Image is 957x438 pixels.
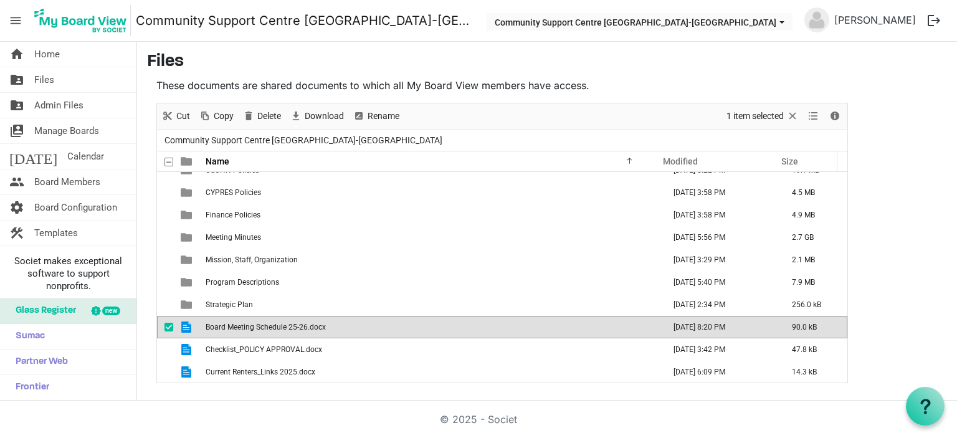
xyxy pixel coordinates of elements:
td: checkbox [157,361,173,383]
td: is template cell column header type [173,249,202,271]
span: CSCHN Policies [206,166,259,174]
td: Meeting Minutes is template cell column header Name [202,226,660,249]
button: logout [921,7,947,34]
td: checkbox [157,204,173,226]
td: Program Descriptions is template cell column header Name [202,271,660,293]
span: folder_shared [9,67,24,92]
td: June 22, 2022 3:58 PM column header Modified [660,181,779,204]
td: 47.8 kB is template cell column header Size [779,338,847,361]
span: Program Descriptions [206,278,279,287]
span: Size [781,156,798,166]
td: September 11, 2025 8:20 PM column header Modified [660,316,779,338]
img: no-profile-picture.svg [804,7,829,32]
button: Delete [240,108,283,124]
div: Cut [157,103,194,130]
td: is template cell column header type [173,181,202,204]
a: My Board View Logo [31,5,136,36]
span: Modified [663,156,698,166]
span: Delete [256,108,282,124]
span: menu [4,9,27,32]
span: folder_shared [9,93,24,118]
td: 4.5 MB is template cell column header Size [779,181,847,204]
a: Community Support Centre [GEOGRAPHIC_DATA]-[GEOGRAPHIC_DATA] [136,8,474,33]
td: Strategic Plan is template cell column header Name [202,293,660,316]
td: Checklist_POLICY APPROVAL.docx is template cell column header Name [202,338,660,361]
span: Current Renters_Links 2025.docx [206,368,315,376]
td: 2.7 GB is template cell column header Size [779,226,847,249]
td: checkbox [157,338,173,361]
button: Cut [159,108,193,124]
span: Strategic Plan [206,300,253,309]
div: Clear selection [722,103,803,130]
td: checkbox [157,181,173,204]
td: October 31, 2024 2:34 PM column header Modified [660,293,779,316]
td: is template cell column header type [173,204,202,226]
button: Selection [725,108,801,124]
td: is template cell column header type [173,338,202,361]
button: Rename [351,108,402,124]
span: construction [9,221,24,245]
td: September 17, 2025 5:56 PM column header Modified [660,226,779,249]
span: Checklist_POLICY APPROVAL.docx [206,345,322,354]
span: CYPRES Policies [206,188,261,197]
div: Download [285,103,348,130]
div: Delete [238,103,285,130]
td: checkbox [157,271,173,293]
td: 7.9 MB is template cell column header Size [779,271,847,293]
td: June 22, 2022 3:58 PM column header Modified [660,204,779,226]
td: Mission, Staff, Organization is template cell column header Name [202,249,660,271]
button: Community Support Centre Haldimand-Norfolk dropdownbutton [487,13,793,31]
td: is template cell column header type [173,271,202,293]
span: Board Meeting Schedule 25-26.docx [206,323,326,331]
a: © 2025 - Societ [440,413,517,426]
span: Glass Register [9,298,76,323]
span: Societ makes exceptional software to support nonprofits. [6,255,131,292]
td: is template cell column header type [173,293,202,316]
span: Mission, Staff, Organization [206,255,298,264]
span: Files [34,67,54,92]
td: checkbox [157,226,173,249]
div: Rename [348,103,404,130]
span: Partner Web [9,350,68,374]
span: Calendar [67,144,104,169]
td: 256.0 kB is template cell column header Size [779,293,847,316]
div: Details [824,103,845,130]
span: Board Configuration [34,195,117,220]
span: Name [206,156,229,166]
span: home [9,42,24,67]
td: checkbox [157,316,173,338]
div: View [803,103,824,130]
td: Board Meeting Schedule 25-26.docx is template cell column header Name [202,316,660,338]
span: settings [9,195,24,220]
span: Manage Boards [34,118,99,143]
a: [PERSON_NAME] [829,7,921,32]
td: CYPRES Policies is template cell column header Name [202,181,660,204]
span: Admin Files [34,93,83,118]
span: Rename [366,108,401,124]
h3: Files [147,52,947,73]
td: is template cell column header type [173,361,202,383]
span: Finance Policies [206,211,260,219]
td: is template cell column header type [173,226,202,249]
td: 14.3 kB is template cell column header Size [779,361,847,383]
span: [DATE] [9,144,57,169]
button: Download [288,108,346,124]
span: Templates [34,221,78,245]
img: My Board View Logo [31,5,131,36]
span: Copy [212,108,235,124]
span: Meeting Minutes [206,233,261,242]
span: Community Support Centre [GEOGRAPHIC_DATA]-[GEOGRAPHIC_DATA] [162,133,445,148]
button: View dropdownbutton [806,108,821,124]
td: Current Renters_Links 2025.docx is template cell column header Name [202,361,660,383]
span: Board Members [34,169,100,194]
td: checkbox [157,293,173,316]
td: Finance Policies is template cell column header Name [202,204,660,226]
span: people [9,169,24,194]
span: 1 item selected [725,108,785,124]
td: September 18, 2025 3:29 PM column header Modified [660,249,779,271]
div: Copy [194,103,238,130]
td: checkbox [157,249,173,271]
span: switch_account [9,118,24,143]
td: September 17, 2025 5:40 PM column header Modified [660,271,779,293]
span: Frontier [9,375,49,400]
